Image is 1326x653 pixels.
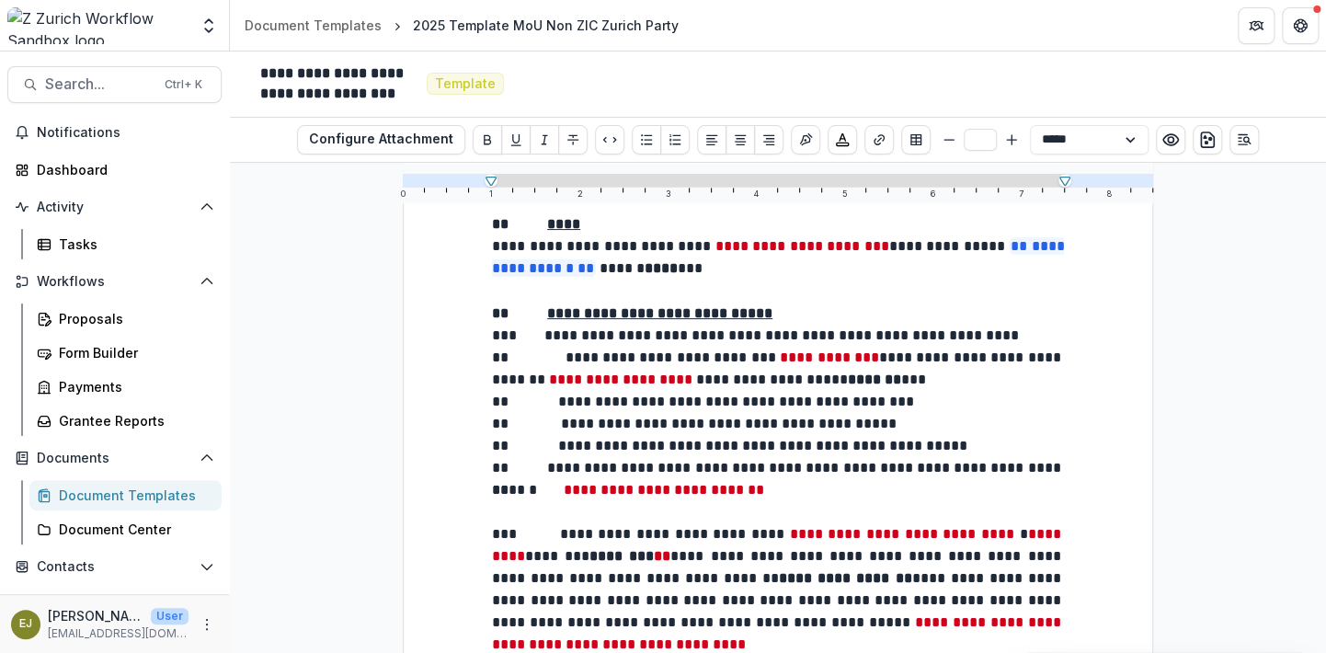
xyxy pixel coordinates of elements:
[29,372,222,402] a: Payments
[660,125,690,155] button: Ordered List
[530,125,559,155] button: Italicize
[45,75,154,93] span: Search...
[1000,129,1023,151] button: Bigger
[19,618,32,630] div: Emelie Jutblad
[413,16,679,35] div: 2025 Template MoU Non ZIC Zurich Party
[791,125,820,155] button: Insert Signature
[297,125,465,155] button: Configure Attachment
[29,514,222,544] a: Document Center
[196,7,222,44] button: Open entity switcher
[7,192,222,222] button: Open Activity
[7,267,222,296] button: Open Workflows
[1193,125,1222,155] button: download-word
[29,406,222,436] a: Grantee Reports
[632,125,661,155] button: Bullet List
[237,12,389,39] a: Document Templates
[48,625,189,642] p: [EMAIL_ADDRESS][DOMAIN_NAME]
[864,125,894,155] button: Create link
[237,12,686,39] nav: breadcrumb
[938,129,960,151] button: Smaller
[59,411,207,430] div: Grantee Reports
[37,160,207,179] div: Dashboard
[29,304,222,334] a: Proposals
[901,125,931,155] button: Insert Table
[7,7,189,44] img: Z Zurich Workflow Sandbox logo
[595,125,624,155] button: Code
[37,125,214,141] span: Notifications
[1282,7,1319,44] button: Get Help
[828,125,857,155] button: Choose font color
[29,229,222,259] a: Tasks
[1156,125,1185,155] button: Preview preview-doc.pdf
[59,520,207,539] div: Document Center
[726,125,755,155] button: Align Center
[37,559,192,575] span: Contacts
[435,76,496,92] span: Template
[1229,125,1259,155] button: Open Editor Sidebar
[473,125,502,155] button: Bold
[7,443,222,473] button: Open Documents
[29,480,222,510] a: Document Templates
[151,608,189,624] p: User
[37,451,192,466] span: Documents
[754,125,783,155] button: Align Right
[59,309,207,328] div: Proposals
[7,118,222,147] button: Notifications
[29,338,222,368] a: Form Builder
[697,125,726,155] button: Align Left
[59,343,207,362] div: Form Builder
[7,552,222,581] button: Open Contacts
[196,613,218,636] button: More
[48,606,143,625] p: [PERSON_NAME]
[7,155,222,185] a: Dashboard
[558,125,588,155] button: Strike
[59,377,207,396] div: Payments
[1238,7,1275,44] button: Partners
[59,486,207,505] div: Document Templates
[7,66,222,103] button: Search...
[245,16,382,35] div: Document Templates
[37,200,192,215] span: Activity
[37,274,192,290] span: Workflows
[501,125,531,155] button: Underline
[59,235,207,254] div: Tasks
[161,74,206,95] div: Ctrl + K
